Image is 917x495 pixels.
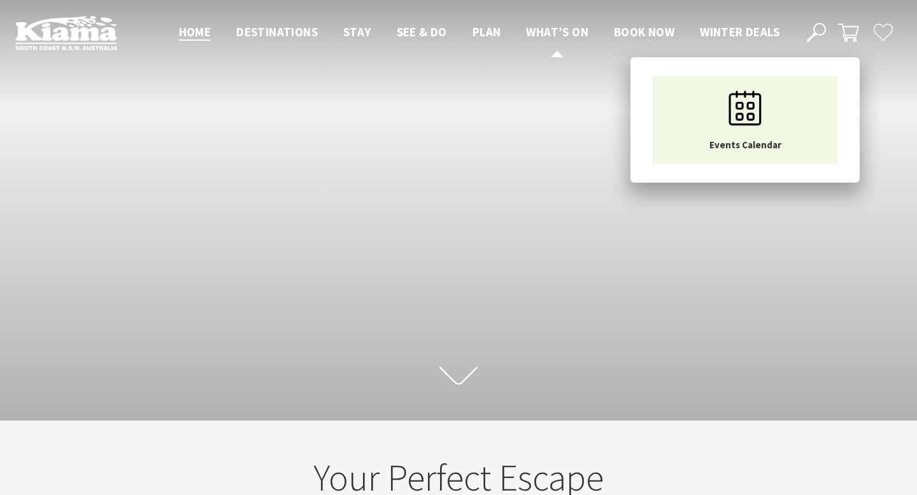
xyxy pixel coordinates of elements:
[15,15,117,50] img: Kiama Logo
[614,24,674,39] span: Book now
[166,22,792,43] nav: Main Menu
[397,24,447,39] span: See & Do
[236,24,318,39] span: Destinations
[343,24,371,39] span: Stay
[526,24,588,39] span: What’s On
[179,24,211,39] span: Home
[709,139,781,151] span: Events Calendar
[700,24,779,39] span: Winter Deals
[473,24,501,39] span: Plan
